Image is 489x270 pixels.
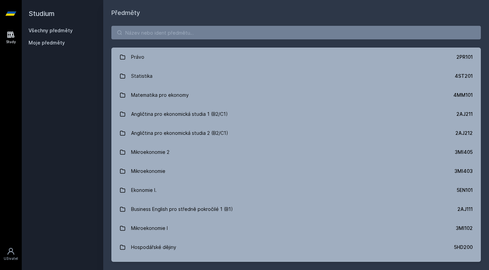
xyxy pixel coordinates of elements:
div: 2AJ111 [457,206,473,213]
div: Matematika pro ekonomy [131,88,189,102]
div: 2AJ211 [456,111,473,118]
div: 2AJ212 [455,130,473,137]
a: Mikroekonomie I 3MI102 [111,219,481,238]
a: Mikroekonomie 2 3MI405 [111,143,481,162]
div: Právo [131,50,144,64]
a: Angličtina pro ekonomická studia 2 (B2/C1) 2AJ212 [111,124,481,143]
a: Mikroekonomie 3MI403 [111,162,481,181]
div: 3MI405 [455,149,473,156]
div: 4ST201 [455,73,473,79]
a: Statistika 4ST201 [111,67,481,86]
div: Angličtina pro ekonomická studia 1 (B2/C1) [131,107,228,121]
input: Název nebo ident předmětu… [111,26,481,39]
a: Business English pro středně pokročilé 1 (B1) 2AJ111 [111,200,481,219]
div: 3MI102 [456,225,473,232]
a: Study [1,27,20,48]
div: 2PR101 [456,54,473,60]
a: Ekonomie I. 5EN101 [111,181,481,200]
div: Mikroekonomie 2 [131,145,169,159]
a: Právo 2PR101 [111,48,481,67]
div: Mikroekonomie I [131,221,168,235]
div: 5HD200 [454,244,473,251]
div: Business English pro středně pokročilé 1 (B1) [131,202,233,216]
div: 4MM101 [453,92,473,98]
div: Ekonomie I. [131,183,157,197]
div: 3MI403 [454,168,473,175]
a: Uživatel [1,244,20,265]
a: Hospodářské dějiny 5HD200 [111,238,481,257]
h1: Předměty [111,8,481,18]
a: Matematika pro ekonomy 4MM101 [111,86,481,105]
div: Study [6,39,16,44]
span: Moje předměty [29,39,65,46]
div: 5EN101 [457,187,473,194]
div: Statistika [131,69,152,83]
div: Hospodářské dějiny [131,240,176,254]
div: Mikroekonomie [131,164,165,178]
div: Uživatel [4,256,18,261]
div: Angličtina pro ekonomická studia 2 (B2/C1) [131,126,228,140]
a: Angličtina pro ekonomická studia 1 (B2/C1) 2AJ211 [111,105,481,124]
a: Všechny předměty [29,28,73,33]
